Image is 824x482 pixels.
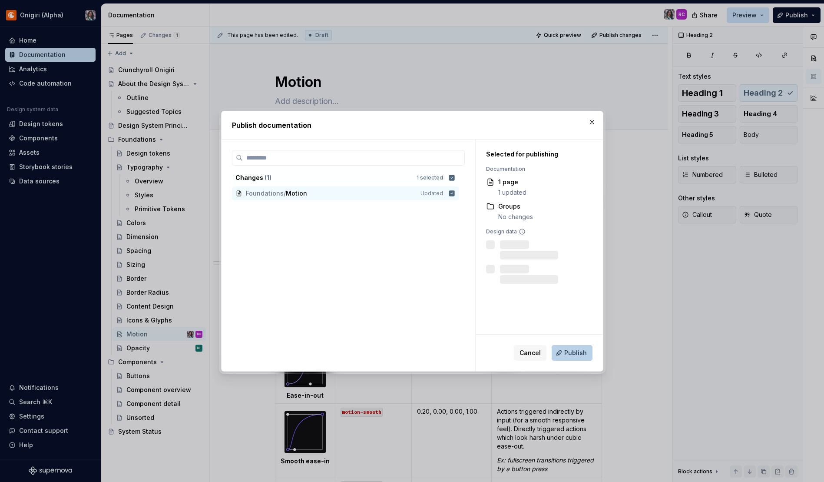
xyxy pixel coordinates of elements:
[552,345,592,361] button: Publish
[232,120,592,130] h2: Publish documentation
[514,345,546,361] button: Cancel
[486,228,582,235] div: Design data
[235,173,411,182] div: Changes
[498,213,533,221] div: No changes
[498,178,526,186] div: 1 page
[417,174,443,181] div: 1 selected
[520,349,541,357] span: Cancel
[564,349,587,357] span: Publish
[286,189,307,198] span: Motion
[498,202,533,211] div: Groups
[486,150,582,159] div: Selected for publishing
[498,188,526,197] div: 1 updated
[420,190,443,197] span: Updated
[486,166,582,173] div: Documentation
[284,189,286,198] span: /
[246,189,284,198] span: Foundations
[265,174,271,181] span: ( 1 )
